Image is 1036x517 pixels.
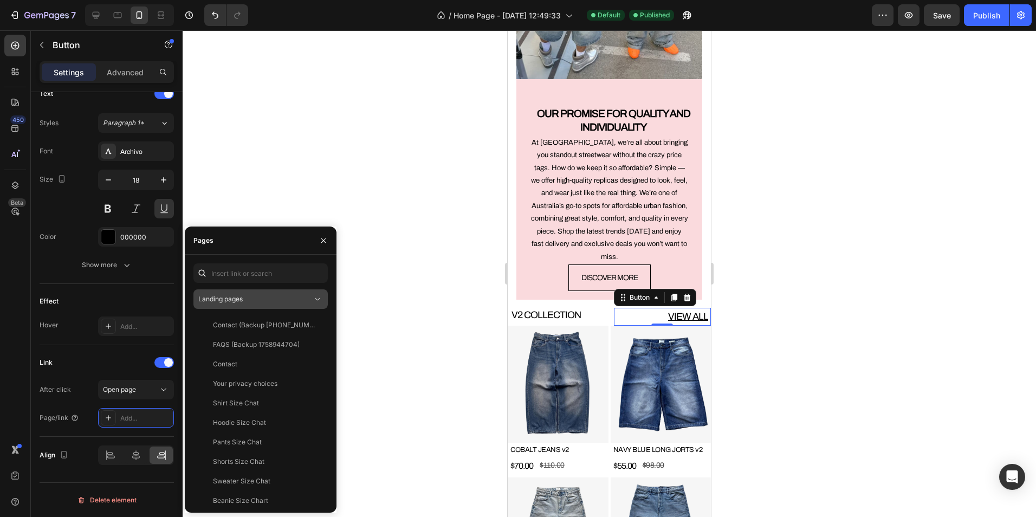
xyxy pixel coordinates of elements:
div: Undo/Redo [204,4,248,26]
div: Archivo [120,147,171,157]
div: Link [40,358,53,367]
button: 7 [4,4,81,26]
button: Show more [40,255,174,275]
div: Hoodie Size Chat [213,418,266,428]
p: Settings [54,67,84,78]
p: 7 [71,9,76,22]
iframe: Design area [508,30,711,517]
span: Paragraph 1* [103,118,144,128]
button: Save [924,4,960,26]
div: Align [40,448,70,463]
span: Default [598,10,620,20]
div: Publish [973,10,1000,21]
div: Sweater Size Chat [213,476,270,486]
div: Size [40,172,68,187]
div: Effect [40,296,59,306]
div: Shirt Size Chat [213,398,259,408]
span: Open page [103,385,136,393]
p: Advanced [107,67,144,78]
div: Beta [8,198,26,207]
span: Published [640,10,670,20]
span: Save [933,11,951,20]
div: Show more [82,260,132,270]
div: Styles [40,118,59,128]
div: Contact (Backup [PHONE_NUMBER]) [213,320,317,330]
div: 450 [10,115,26,124]
div: $98.00 [134,427,158,443]
div: $55.00 [105,427,129,445]
span: Home Page - [DATE] 12:49:33 [454,10,561,21]
button: Delete element [40,492,174,509]
div: After click [40,385,71,395]
div: Text [40,89,53,99]
div: Delete element [77,494,137,507]
div: FAQS (Backup 1758944704) [213,340,300,350]
input: Insert link or search [193,263,328,283]
div: Add... [120,322,171,332]
div: Beanie Size Chart [213,496,268,506]
button: Publish [964,4,1009,26]
div: 000000 [120,232,171,242]
button: Landing pages [193,289,328,309]
div: Shorts Size Chat [213,457,264,467]
button: Paragraph 1* [98,113,174,133]
div: Contact [213,359,237,369]
p: Button [53,38,145,51]
div: Hover [40,320,59,330]
div: Add... [120,413,171,423]
span: / [449,10,451,21]
div: Pages [193,236,213,245]
div: Pants Size Chat [213,437,262,447]
h3: NAVY BLUE LONG JORTS v2 [105,412,204,427]
div: Open Intercom Messenger [999,464,1025,490]
div: Page/link [40,413,79,423]
button: Open page [98,380,174,399]
div: Your privacy choices [213,379,277,389]
div: Font [40,146,53,156]
a: NAVY BLUE LONG JORTS v2 [103,295,204,412]
span: Landing pages [198,295,243,303]
div: Color [40,232,56,242]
